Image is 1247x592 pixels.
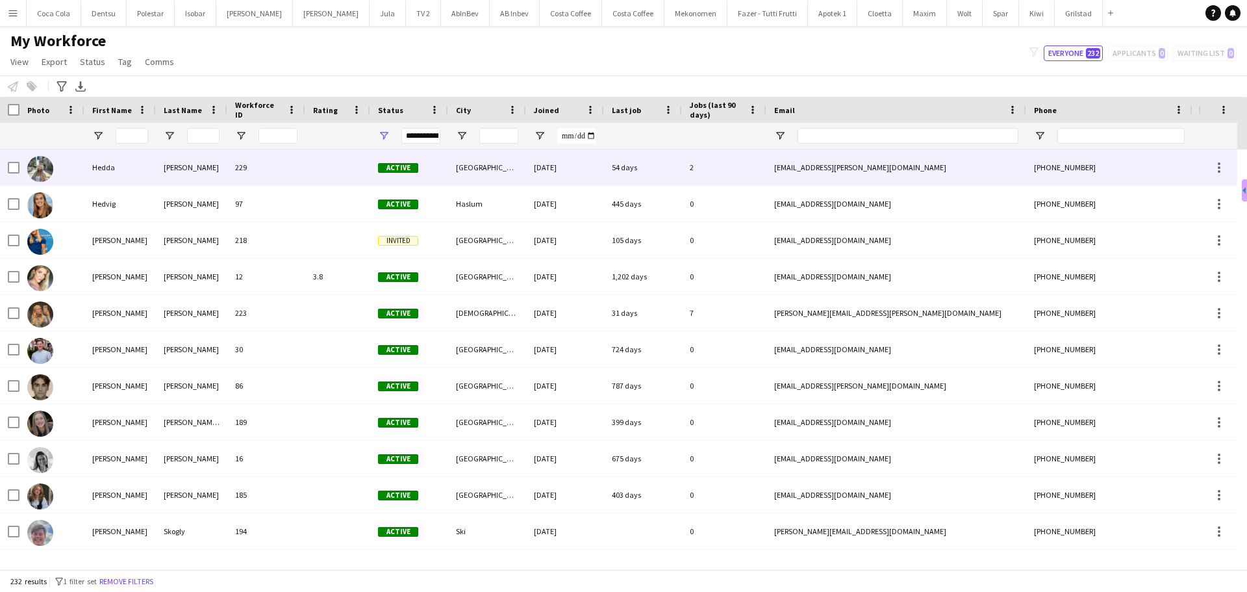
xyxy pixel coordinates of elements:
span: Email [774,105,795,115]
div: 0 [682,368,766,404]
button: Open Filter Menu [164,130,175,142]
button: AB Inbev [490,1,540,26]
div: [PERSON_NAME] [84,295,156,331]
div: 218 [227,222,305,258]
div: [EMAIL_ADDRESS][PERSON_NAME][DOMAIN_NAME] [766,149,1026,185]
input: Joined Filter Input [557,128,596,144]
div: [GEOGRAPHIC_DATA] [448,259,526,294]
div: [PERSON_NAME] [156,368,227,404]
div: [PERSON_NAME] [84,368,156,404]
div: 12 [227,259,305,294]
div: [PERSON_NAME] [156,331,227,367]
span: Active [378,381,418,391]
div: [PHONE_NUMBER] [1026,259,1192,294]
a: View [5,53,34,70]
div: 115 [227,550,305,586]
span: My Workforce [10,31,106,51]
div: [PERSON_NAME] [156,441,227,476]
div: [EMAIL_ADDRESS][DOMAIN_NAME] [766,222,1026,258]
div: [GEOGRAPHIC_DATA] [448,149,526,185]
div: 0 [682,331,766,367]
div: Ski [448,513,526,549]
span: Tag [118,56,132,68]
div: 403 days [604,477,682,513]
span: Comms [145,56,174,68]
img: Hilda Mostue-Thomas [27,483,53,509]
button: Apotek 1 [808,1,857,26]
span: Active [378,199,418,209]
div: 30 [227,331,305,367]
div: 229 [227,149,305,185]
div: [DATE] [526,404,604,440]
div: 0 [682,186,766,222]
div: 185 [227,477,305,513]
div: [DATE] [526,186,604,222]
div: [EMAIL_ADDRESS][PERSON_NAME][DOMAIN_NAME] [766,368,1026,404]
div: [EMAIL_ADDRESS][DOMAIN_NAME] [766,441,1026,476]
img: Henrikke Zachariassen [27,447,53,473]
div: [PHONE_NUMBER] [1026,331,1192,367]
div: [EMAIL_ADDRESS][DOMAIN_NAME] [766,259,1026,294]
div: 105 days [604,222,682,258]
div: 0 [682,513,766,549]
div: [PERSON_NAME] [84,331,156,367]
button: Costa Coffee [602,1,664,26]
button: Coca Cola [27,1,81,26]
div: 223 [227,295,305,331]
div: [GEOGRAPHIC_DATA] [448,222,526,258]
button: Kiwi [1019,1,1055,26]
span: Active [378,418,418,428]
div: [DATE] [526,477,604,513]
button: Everyone232 [1044,45,1103,61]
div: 724 days [604,331,682,367]
div: [PHONE_NUMBER] [1026,368,1192,404]
div: [PERSON_NAME] [156,259,227,294]
div: [PERSON_NAME] [84,550,156,586]
img: Henrik Günther [27,338,53,364]
div: [DATE] [526,295,604,331]
div: [DATE] [526,441,604,476]
div: 1,202 days [604,259,682,294]
div: [PHONE_NUMBER] [1026,477,1192,513]
a: Comms [140,53,179,70]
div: [EMAIL_ADDRESS][DOMAIN_NAME] [766,186,1026,222]
input: City Filter Input [479,128,518,144]
span: Active [378,345,418,355]
div: 0 [682,259,766,294]
img: Hedvig Horn-Hanssen [27,192,53,218]
button: Cloetta [857,1,903,26]
div: [PHONE_NUMBER] [1026,149,1192,185]
div: [PERSON_NAME] [84,404,156,440]
div: [PERSON_NAME] [84,513,156,549]
div: 7 [682,295,766,331]
div: [DATE] [526,550,604,586]
app-action-btn: Advanced filters [54,79,69,94]
div: [PHONE_NUMBER] [1026,513,1192,549]
button: [PERSON_NAME] [216,1,293,26]
div: 2 [682,149,766,185]
button: [PERSON_NAME] [293,1,370,26]
div: [PERSON_NAME] [84,259,156,294]
button: Dentsu [81,1,127,26]
div: [DATE] [526,513,604,549]
div: [GEOGRAPHIC_DATA] [448,404,526,440]
button: Wolt [947,1,983,26]
span: 1 filter set [63,576,97,586]
span: View [10,56,29,68]
span: Active [378,491,418,500]
span: Active [378,163,418,173]
div: 194 [227,513,305,549]
span: Invited [378,236,418,246]
span: Active [378,272,418,282]
div: [PERSON_NAME]-Kilskar [156,550,227,586]
div: 54 days [604,149,682,185]
div: [EMAIL_ADDRESS][DOMAIN_NAME] [766,331,1026,367]
span: 232 [1086,48,1100,58]
button: Open Filter Menu [1034,130,1046,142]
div: 675 days [604,441,682,476]
div: [PHONE_NUMBER] [1026,222,1192,258]
a: Export [36,53,72,70]
input: Email Filter Input [798,128,1018,144]
div: [GEOGRAPHIC_DATA] [448,368,526,404]
div: [PHONE_NUMBER] [1026,186,1192,222]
